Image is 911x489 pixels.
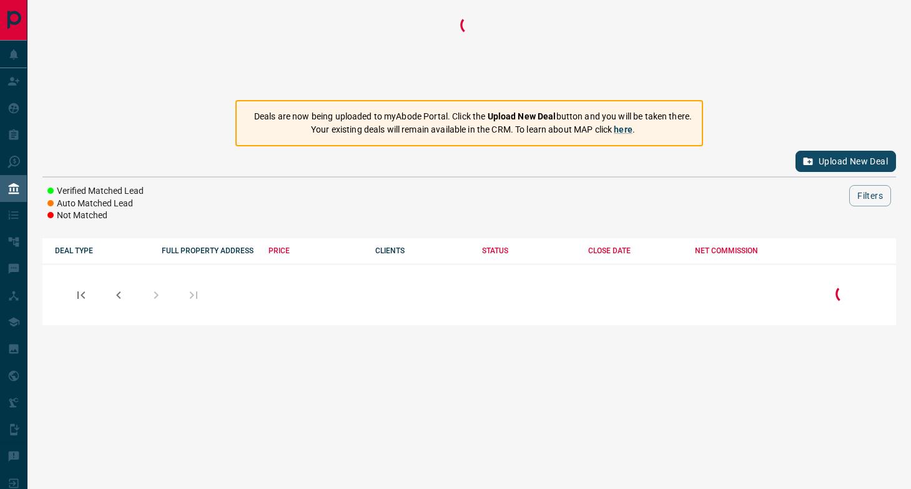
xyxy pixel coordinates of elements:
li: Auto Matched Lead [47,198,144,210]
button: Filters [849,185,891,206]
div: CLOSE DATE [588,246,682,255]
div: CLIENTS [375,246,470,255]
div: Loading [457,13,482,88]
p: Your existing deals will remain available in the CRM. To learn about MAP click . [254,123,692,136]
div: NET COMMISSION [695,246,789,255]
div: PRICE [268,246,363,255]
p: Deals are now being uploaded to myAbode Portal. Click the button and you will be taken there. [254,110,692,123]
li: Not Matched [47,209,144,222]
button: Upload New Deal [795,151,896,172]
strong: Upload New Deal [488,111,556,121]
li: Verified Matched Lead [47,185,144,198]
div: STATUS [482,246,576,255]
div: Loading [832,281,857,308]
div: FULL PROPERTY ADDRESS [162,246,256,255]
div: DEAL TYPE [55,246,149,255]
a: here [614,124,633,134]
